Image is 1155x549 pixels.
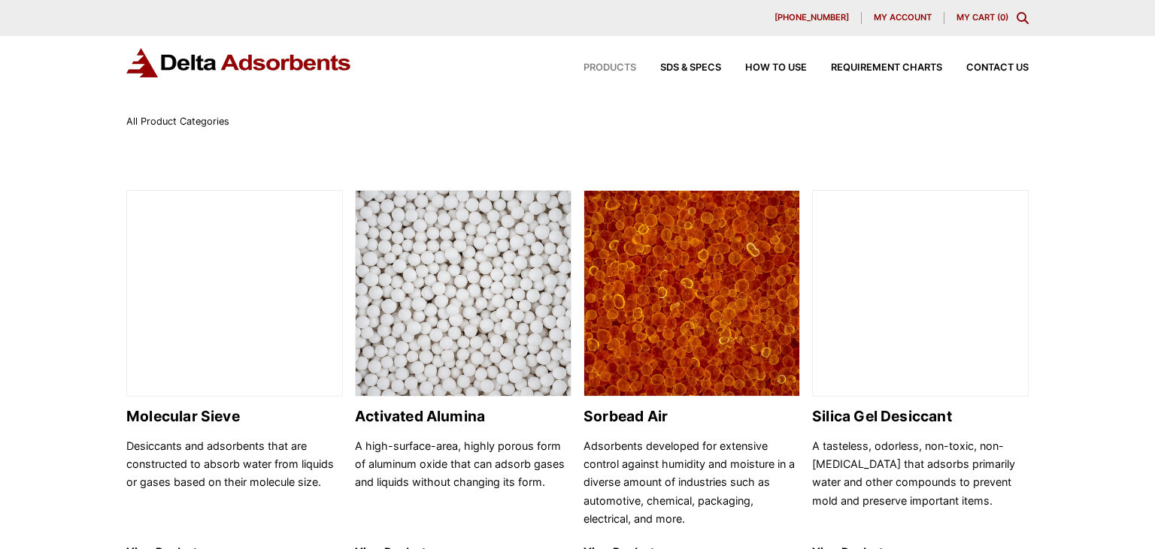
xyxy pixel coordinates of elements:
span: My account [874,14,932,22]
a: Contact Us [942,63,1029,73]
img: Molecular Sieve [127,191,342,397]
span: How to Use [745,63,807,73]
p: A tasteless, odorless, non-toxic, non-[MEDICAL_DATA] that adsorbs primarily water and other compo... [812,437,1029,529]
a: Products [559,63,636,73]
img: Activated Alumina [356,191,571,397]
a: How to Use [721,63,807,73]
span: [PHONE_NUMBER] [775,14,849,22]
a: My account [862,12,944,24]
span: 0 [1000,12,1005,23]
h2: Silica Gel Desiccant [812,408,1029,425]
a: My Cart (0) [956,12,1008,23]
p: Adsorbents developed for extensive control against humidity and moisture in a diverse amount of i... [584,437,800,529]
a: [PHONE_NUMBER] [762,12,862,24]
span: All Product Categories [126,116,229,127]
span: Requirement Charts [831,63,942,73]
p: A high-surface-area, highly porous form of aluminum oxide that can adsorb gases and liquids witho... [355,437,571,529]
a: Requirement Charts [807,63,942,73]
h2: Molecular Sieve [126,408,343,425]
h2: Activated Alumina [355,408,571,425]
div: Toggle Modal Content [1017,12,1029,24]
img: Silica Gel Desiccant [813,191,1028,397]
img: Delta Adsorbents [126,48,352,77]
h2: Sorbead Air [584,408,800,425]
span: Contact Us [966,63,1029,73]
p: Desiccants and adsorbents that are constructed to absorb water from liquids or gases based on the... [126,437,343,529]
span: Products [584,63,636,73]
a: SDS & SPECS [636,63,721,73]
span: SDS & SPECS [660,63,721,73]
img: Sorbead Air [584,191,799,397]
